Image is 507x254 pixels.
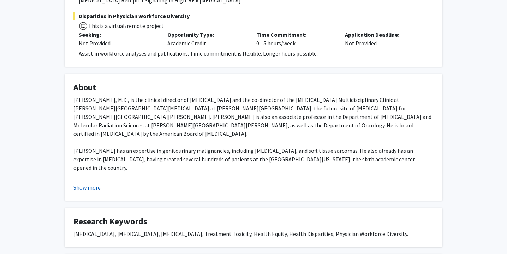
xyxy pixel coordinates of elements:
[345,30,423,39] p: Application Deadline:
[167,30,245,39] p: Opportunity Type:
[5,222,30,249] iframe: Chat
[73,82,434,93] h4: About
[162,30,251,47] div: Academic Credit
[73,12,434,20] span: Disparities in Physician Workforce Diversity
[79,30,157,39] p: Seeking:
[73,183,101,192] button: Show more
[256,30,334,39] p: Time Commitment:
[340,30,428,47] div: Not Provided
[79,49,434,58] div: Assist in workforce analyses and publications. Time commitment is flexible. Longer hours possible.
[73,217,434,227] h4: Research Keywords
[73,230,434,238] div: [MEDICAL_DATA], [MEDICAL_DATA], [MEDICAL_DATA], Treatment Toxicity, Health Equity, Health Dispari...
[79,39,157,47] div: Not Provided
[251,30,340,47] div: 0 - 5 hours/week
[88,22,164,29] span: This is a virtual/remote project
